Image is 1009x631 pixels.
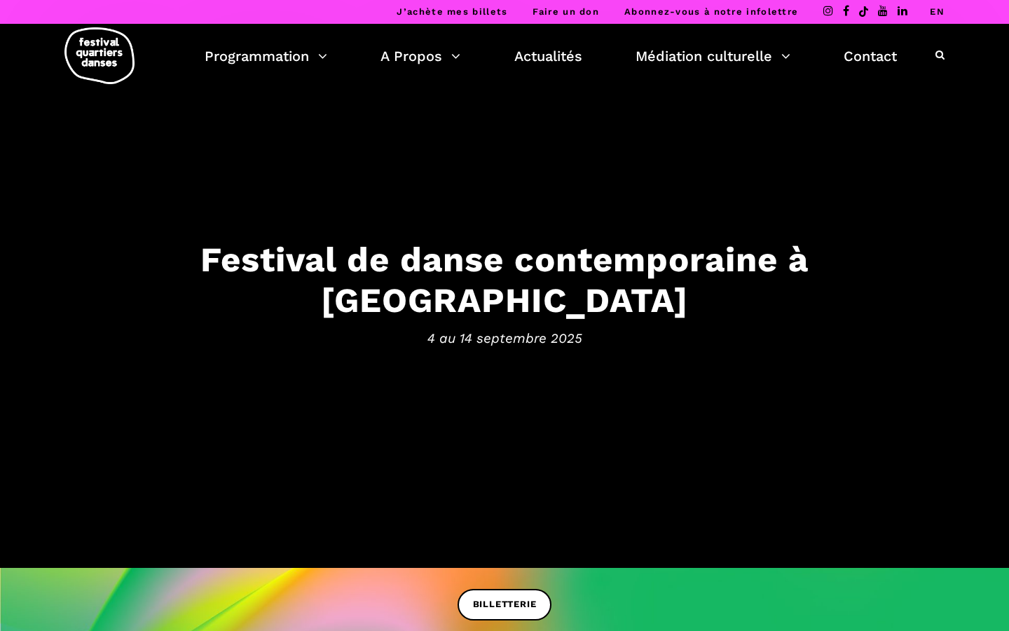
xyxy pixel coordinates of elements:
[533,6,599,17] a: Faire un don
[624,6,798,17] a: Abonnez-vous à notre infolettre
[64,27,135,84] img: logo-fqd-med
[844,44,897,68] a: Contact
[205,44,327,68] a: Programmation
[636,44,790,68] a: Médiation culturelle
[70,328,939,349] span: 4 au 14 septembre 2025
[930,6,945,17] a: EN
[473,597,537,612] span: BILLETTERIE
[380,44,460,68] a: A Propos
[458,589,552,620] a: BILLETTERIE
[397,6,507,17] a: J’achète mes billets
[70,238,939,321] h3: Festival de danse contemporaine à [GEOGRAPHIC_DATA]
[514,44,582,68] a: Actualités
